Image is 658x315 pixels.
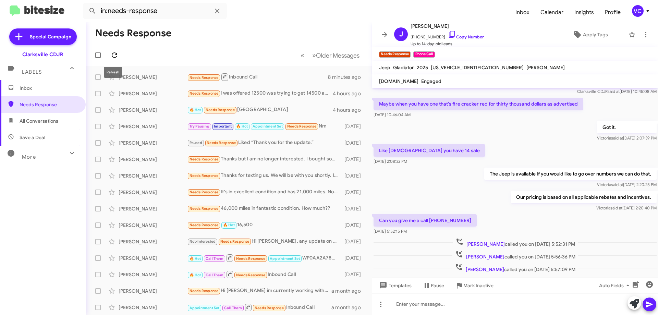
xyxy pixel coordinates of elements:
span: Victoria [DATE] 2:20:40 PM [596,205,657,210]
span: Special Campaign [30,33,71,40]
span: Needs Response [190,173,219,178]
span: called you on [DATE] 5:57:09 PM [452,263,578,273]
div: Hi [PERSON_NAME], any update on when the check will be ready? [187,238,341,245]
input: Search [83,3,227,19]
div: [PERSON_NAME] [119,156,187,163]
span: Appointment Set [190,306,220,310]
div: 46,000 miles in fantastic condition. How much?? [187,205,341,213]
span: Needs Response [20,101,78,108]
span: Appointment Set [253,124,283,129]
div: [PERSON_NAME] [119,140,187,146]
div: i was offered 12500 was trying to get 14500 and trying to get a little better deal since im tryin... [187,89,333,97]
span: Apply Tags [583,28,608,41]
div: It's in excellent condition and has 21,000 miles. No issues. If you could give me a range, I'd li... [187,188,341,196]
span: » [312,51,316,60]
span: Gladiator [393,64,414,71]
span: said at [608,89,620,94]
span: Needs Response [220,239,249,244]
span: Needs Response [236,256,265,261]
button: Auto Fields [594,279,637,292]
div: [DATE] [341,222,366,229]
p: Like [DEMOGRAPHIC_DATA] you have 14 sale [374,144,485,157]
span: said at [610,205,622,210]
div: [PERSON_NAME] [119,172,187,179]
div: [DATE] [341,123,366,130]
span: [PERSON_NAME] [466,266,504,272]
span: [DATE] 5:52:15 PM [374,229,407,234]
div: WP0AA2A78EL0150503 [187,254,341,262]
span: Up to 14-day-old leads [411,40,484,47]
div: [DATE] [341,172,366,179]
div: Inbound Call [187,270,341,279]
span: [DOMAIN_NAME] [379,78,418,84]
span: Victoria [DATE] 2:20:25 PM [597,182,657,187]
span: [PERSON_NAME] [526,64,565,71]
span: Pause [431,279,444,292]
span: Needs Response [190,75,219,80]
span: 🔥 Hot [190,108,201,112]
div: [PERSON_NAME] [119,288,187,294]
div: [PERSON_NAME] [119,107,187,113]
span: Needs Response [190,91,219,96]
span: Auto Fields [599,279,632,292]
span: [US_VEHICLE_IDENTIFICATION_NUMBER] [431,64,524,71]
span: [PHONE_NUMBER] [411,30,484,40]
div: 16,500 [187,221,341,229]
span: Needs Response [206,108,235,112]
a: Profile [599,2,626,22]
span: [DATE] 2:08:32 PM [374,159,407,164]
div: 8 minutes ago [328,74,366,81]
div: [DATE] [341,271,366,278]
span: [PERSON_NAME] [466,241,505,247]
div: Inbound Call [187,73,328,81]
div: [PERSON_NAME] [119,90,187,97]
div: [PERSON_NAME] [119,205,187,212]
div: 4 hours ago [333,90,366,97]
div: [DATE] [341,205,366,212]
a: Calendar [535,2,569,22]
div: [DATE] [341,189,366,196]
div: [DATE] [341,238,366,245]
span: [PERSON_NAME] [411,22,484,30]
span: Labels [22,69,42,75]
span: Templates [378,279,412,292]
span: Clarksville CDJR [DATE] 10:45:08 AM [577,89,657,94]
span: 🔥 Hot [190,273,201,277]
div: VC [632,5,644,17]
span: said at [611,182,623,187]
button: Templates [372,279,417,292]
span: Needs Response [207,141,236,145]
span: More [22,154,36,160]
div: [PERSON_NAME] [119,74,187,81]
div: Inbound Call [187,303,331,312]
p: Maybe when you have one that's fire cracker red for thirty thousand dollars as advertised [374,98,583,110]
span: Mark Inactive [463,279,493,292]
span: Appointment Set [270,256,300,261]
a: Inbox [510,2,535,22]
span: Save a Deal [20,134,45,141]
span: Call Them [224,306,242,310]
button: Mark Inactive [450,279,499,292]
span: Try Pausing [190,124,209,129]
div: [DATE] [341,255,366,262]
p: Can you give me a call [PHONE_NUMBER] [374,214,477,227]
p: Got it. [597,121,657,133]
div: [PERSON_NAME] [119,222,187,229]
span: Paused [190,141,202,145]
span: Needs Response [255,306,284,310]
span: 🔥 Hot [236,124,248,129]
span: Needs Response [190,157,219,161]
span: Needs Response [190,190,219,194]
div: [PERSON_NAME] [119,271,187,278]
nav: Page navigation example [297,48,364,62]
button: Pause [417,279,450,292]
span: « [301,51,304,60]
span: Older Messages [316,52,360,59]
h1: Needs Response [95,28,171,39]
div: [PERSON_NAME] [119,189,187,196]
p: The Jeep is available If you would like to go over numbers we can do that, [484,168,657,180]
a: Insights [569,2,599,22]
span: Not-Interested [190,239,216,244]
